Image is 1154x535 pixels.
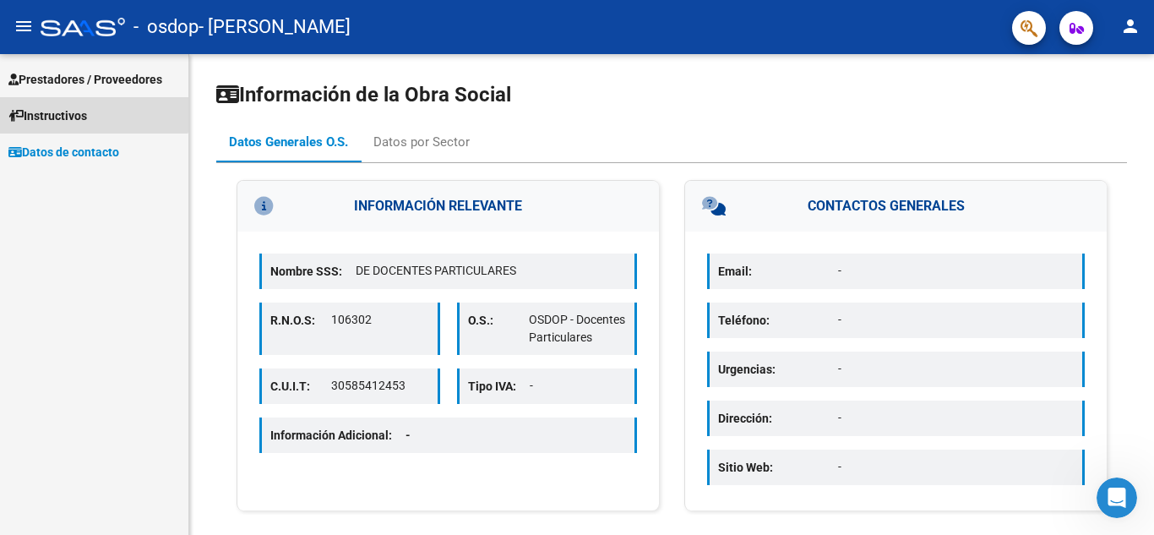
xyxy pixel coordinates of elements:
[270,377,331,396] p: C.U.I.T:
[331,377,428,395] p: 30585412453
[373,133,470,151] div: Datos por Sector
[718,409,838,428] p: Dirección:
[530,377,627,395] p: -
[406,429,411,442] span: -
[468,311,529,330] p: O.S.:
[270,311,331,330] p: R.N.O.S:
[133,8,199,46] span: - osdop
[838,262,1074,280] p: -
[1097,478,1137,518] iframe: Intercom live chat
[468,377,530,396] p: Tipo IVA:
[529,311,626,347] p: OSDOP - Docentes Particulares
[229,133,348,151] div: Datos Generales O.S.
[237,181,659,232] h3: INFORMACIÓN RELEVANTE
[270,426,424,445] p: Información Adicional:
[838,409,1074,427] p: -
[14,16,34,36] mat-icon: menu
[838,458,1074,476] p: -
[8,70,162,89] span: Prestadores / Proveedores
[270,262,356,281] p: Nombre SSS:
[718,311,838,330] p: Teléfono:
[838,360,1074,378] p: -
[1120,16,1140,36] mat-icon: person
[356,262,626,280] p: DE DOCENTES PARTICULARES
[838,311,1074,329] p: -
[718,458,838,477] p: Sitio Web:
[216,81,1127,108] h1: Información de la Obra Social
[331,311,428,329] p: 106302
[718,262,838,281] p: Email:
[8,143,119,161] span: Datos de contacto
[718,360,838,379] p: Urgencias:
[8,106,87,125] span: Instructivos
[685,181,1107,232] h3: CONTACTOS GENERALES
[199,8,351,46] span: - [PERSON_NAME]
